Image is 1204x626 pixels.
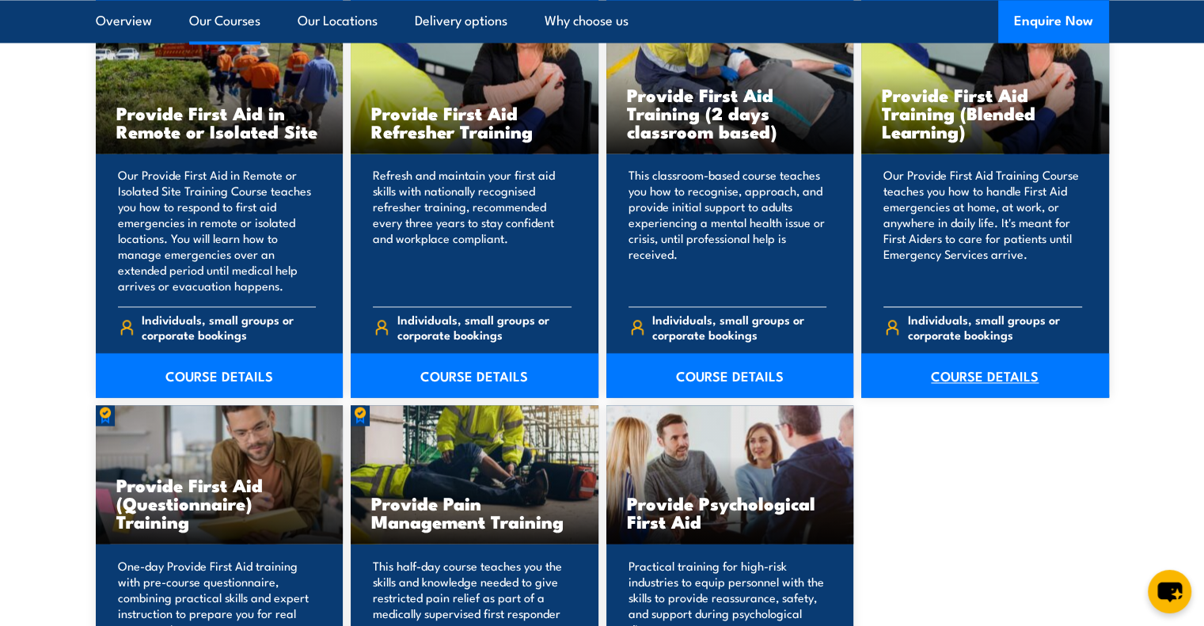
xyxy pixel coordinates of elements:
p: Our Provide First Aid in Remote or Isolated Site Training Course teaches you how to respond to fi... [118,167,317,294]
p: This classroom-based course teaches you how to recognise, approach, and provide initial support t... [629,167,827,294]
h3: Provide First Aid Refresher Training [371,104,578,140]
h3: Provide First Aid (Questionnaire) Training [116,476,323,530]
h3: Provide First Aid Training (2 days classroom based) [627,85,834,140]
span: Individuals, small groups or corporate bookings [908,312,1082,342]
h3: Provide Pain Management Training [371,494,578,530]
a: COURSE DETAILS [351,353,598,397]
a: COURSE DETAILS [96,353,344,397]
h3: Provide First Aid in Remote or Isolated Site [116,104,323,140]
a: COURSE DETAILS [606,353,854,397]
h3: Provide First Aid Training (Blended Learning) [882,85,1088,140]
p: Refresh and maintain your first aid skills with nationally recognised refresher training, recomme... [373,167,572,294]
span: Individuals, small groups or corporate bookings [652,312,826,342]
p: Our Provide First Aid Training Course teaches you how to handle First Aid emergencies at home, at... [883,167,1082,294]
h3: Provide Psychological First Aid [627,494,834,530]
a: COURSE DETAILS [861,353,1109,397]
button: chat-button [1148,570,1191,613]
span: Individuals, small groups or corporate bookings [142,312,316,342]
span: Individuals, small groups or corporate bookings [397,312,572,342]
